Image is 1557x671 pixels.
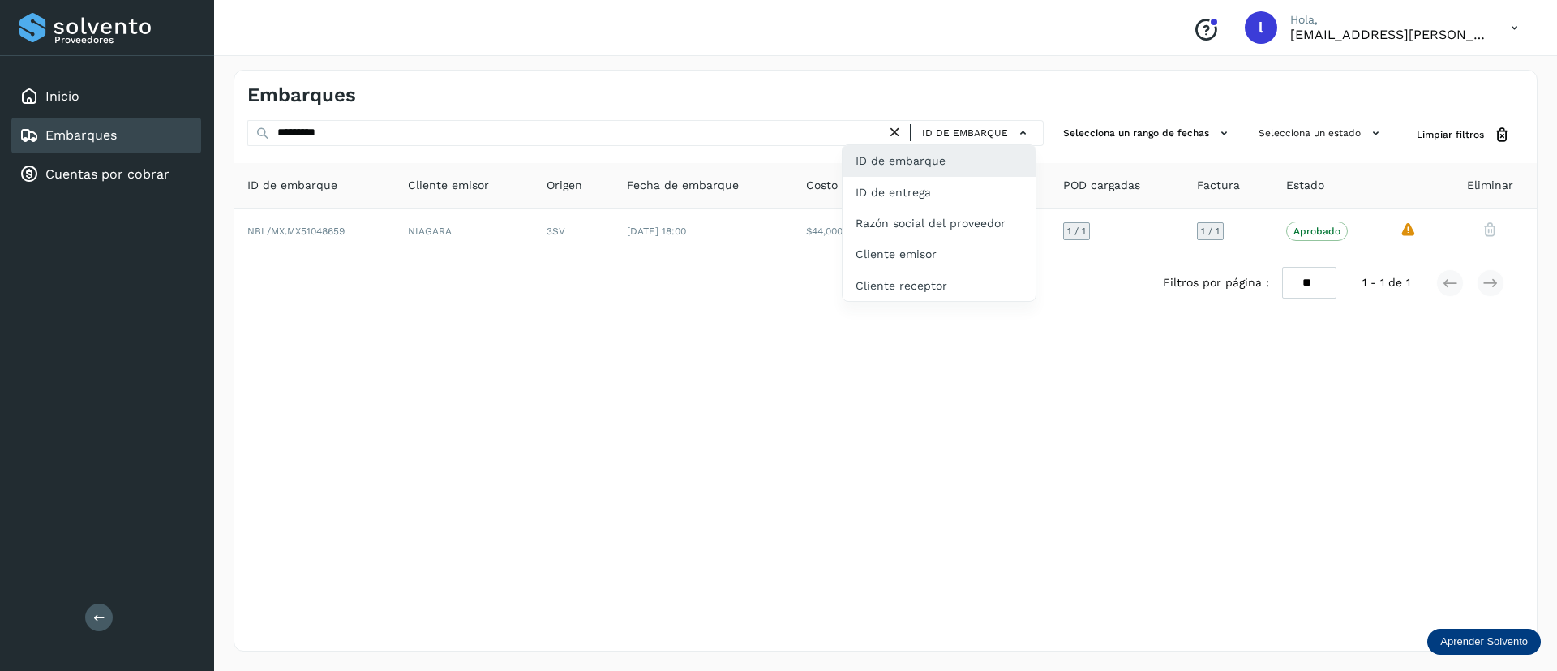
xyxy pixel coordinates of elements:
div: Embarques [11,118,201,153]
div: Cliente emisor [843,239,1036,269]
div: Razón social del proveedor [843,208,1036,239]
div: Aprender Solvento [1427,629,1541,655]
div: ID de embarque [843,145,1036,176]
p: Proveedores [54,34,195,45]
a: Inicio [45,88,79,104]
div: ID de entrega [843,177,1036,208]
div: Inicio [11,79,201,114]
p: Aprender Solvento [1440,635,1528,648]
a: Embarques [45,127,117,143]
div: Cliente receptor [843,270,1036,301]
a: Cuentas por cobrar [45,166,169,182]
p: Hola, [1290,13,1485,27]
p: lauraamalia.castillo@xpertal.com [1290,27,1485,42]
div: Cuentas por cobrar [11,157,201,192]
